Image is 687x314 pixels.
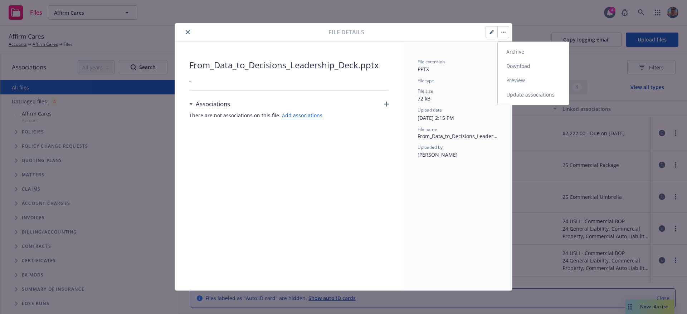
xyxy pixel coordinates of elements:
span: [DATE] 2:15 PM [418,114,454,121]
span: From_Data_to_Decisions_Leadership_Deck.pptx [418,132,498,140]
span: 72 kB [418,95,430,102]
span: File details [328,28,364,36]
span: Upload date [418,107,442,113]
div: Associations [189,99,230,109]
span: From_Data_to_Decisions_Leadership_Deck.pptx [189,59,389,72]
span: [PERSON_NAME] [418,151,458,158]
span: - [189,77,389,85]
h3: Associations [196,99,230,109]
span: File name [418,126,437,132]
span: Uploaded by [418,144,443,150]
span: File extension [418,59,445,65]
button: close [184,28,192,36]
span: There are not associations on this file. [189,112,389,119]
span: File type [418,78,434,84]
span: File size [418,88,433,94]
a: Add associations [282,112,322,119]
span: PPTX [418,66,429,73]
